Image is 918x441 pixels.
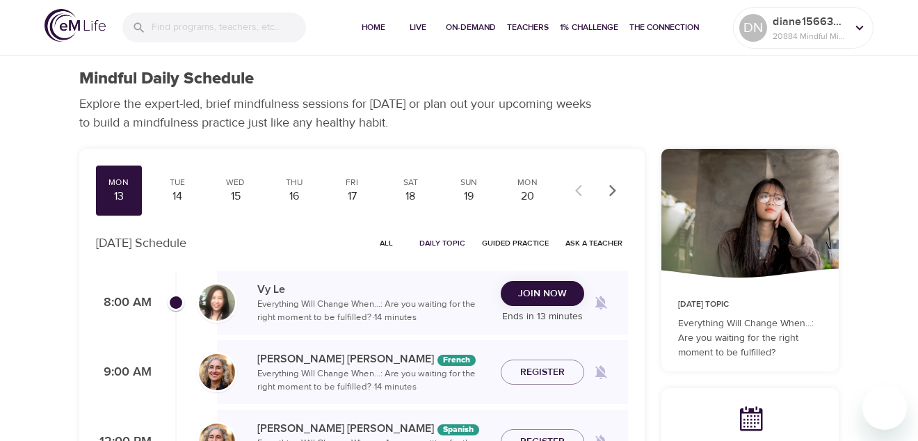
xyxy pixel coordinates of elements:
span: Teachers [507,20,549,35]
span: Home [357,20,390,35]
span: On-Demand [446,20,496,35]
button: Register [501,360,584,385]
div: Mon [510,177,545,189]
div: 16 [277,189,312,205]
div: Wed [218,177,253,189]
span: Live [401,20,435,35]
div: 15 [218,189,253,205]
div: 13 [102,189,136,205]
p: 9:00 AM [96,363,152,382]
p: [PERSON_NAME] [PERSON_NAME] [257,420,490,437]
p: [PERSON_NAME] [PERSON_NAME] [257,351,490,367]
div: DN [739,14,767,42]
div: Tue [160,177,195,189]
p: diane1566335036 [773,13,846,30]
h1: Mindful Daily Schedule [79,69,254,89]
img: logo [45,9,106,42]
span: Daily Topic [419,236,465,250]
img: vy-profile-good-3.jpg [199,284,235,321]
div: 20 [510,189,545,205]
p: Everything Will Change When...: Are you waiting for the right moment to be fulfilled? · 14 minutes [257,367,490,394]
p: Vy Le [257,281,490,298]
div: 18 [393,189,428,205]
span: 1% Challenge [560,20,618,35]
button: Ask a Teacher [560,232,628,254]
div: Mon [102,177,136,189]
p: Ends in 13 minutes [501,310,584,324]
div: 14 [160,189,195,205]
div: 17 [335,189,370,205]
button: Daily Topic [414,232,471,254]
span: Guided Practice [482,236,549,250]
p: 8:00 AM [96,294,152,312]
span: Ask a Teacher [565,236,622,250]
span: The Connection [629,20,699,35]
iframe: Button to launch messaging window [862,385,907,430]
p: [DATE] Topic [678,298,822,311]
button: Join Now [501,281,584,307]
div: Thu [277,177,312,189]
div: Sun [451,177,486,189]
img: Maria%20Alonso%20Martinez.png [199,354,235,390]
p: 20884 Mindful Minutes [773,30,846,42]
div: Sat [393,177,428,189]
span: Join Now [518,285,567,303]
button: All [364,232,408,254]
span: All [369,236,403,250]
p: Everything Will Change When...: Are you waiting for the right moment to be fulfilled? · 14 minutes [257,298,490,325]
p: [DATE] Schedule [96,234,186,252]
p: Explore the expert-led, brief mindfulness sessions for [DATE] or plan out your upcoming weeks to ... [79,95,601,132]
span: Register [520,364,565,381]
input: Find programs, teachers, etc... [152,13,306,42]
div: Fri [335,177,370,189]
div: The episodes in this programs will be in French [437,355,476,366]
button: Guided Practice [476,232,554,254]
div: 19 [451,189,486,205]
span: Remind me when a class goes live every Monday at 9:00 AM [584,355,618,389]
p: Everything Will Change When...: Are you waiting for the right moment to be fulfilled? [678,316,822,360]
div: The episodes in this programs will be in Spanish [437,424,479,435]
